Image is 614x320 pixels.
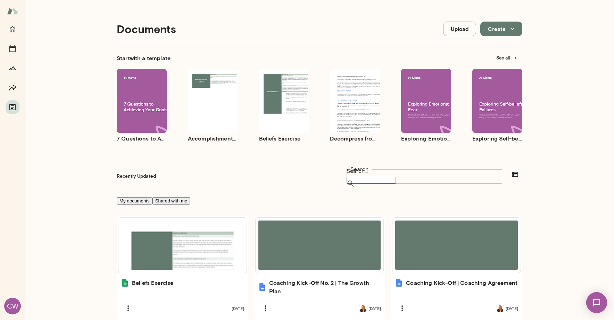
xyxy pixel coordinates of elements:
span: [DATE] [506,305,518,311]
button: Create [480,22,522,36]
h6: Accomplishment Tracker [188,134,238,143]
span: [DATE] [368,305,381,311]
h6: Coaching Kick-Off | Coaching Agreement [406,279,517,287]
h6: Start with a template [117,54,171,62]
button: My documents [117,197,152,205]
h6: 7 Questions to Achieving Your Goals [117,134,167,143]
span: [DATE] [232,305,244,311]
h6: Coaching Kick-Off No. 2 | The Growth Plan [269,279,381,295]
h6: Exploring Self-beliefs: Failures [472,134,522,143]
div: documents tabs [117,197,522,205]
div: CW [4,298,21,314]
h6: Decompress from a Job [330,134,380,143]
img: Melissa Lemberg [359,304,367,312]
h5: Recently Updated [117,173,156,180]
button: Insights [6,81,19,95]
h4: Documents [117,22,176,35]
h6: Exploring Emotions: Fear [401,134,451,143]
label: Search... [347,167,502,175]
img: Coaching Kick-Off | Coaching Agreement [395,279,403,287]
h6: Beliefs Exercise [132,279,173,287]
img: Mento [7,5,18,18]
img: Coaching Kick-Off No. 2 | The Growth Plan [258,283,266,291]
button: Upload [443,22,476,36]
img: Beliefs Exercise [121,279,129,287]
img: Melissa Lemberg [496,304,504,312]
button: Shared with me [152,197,190,205]
button: See all [492,53,522,63]
button: Documents [6,100,19,114]
h6: Beliefs Exercise [259,134,309,143]
button: Home [6,22,19,36]
button: Sessions [6,42,19,56]
button: Growth Plan [6,61,19,75]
